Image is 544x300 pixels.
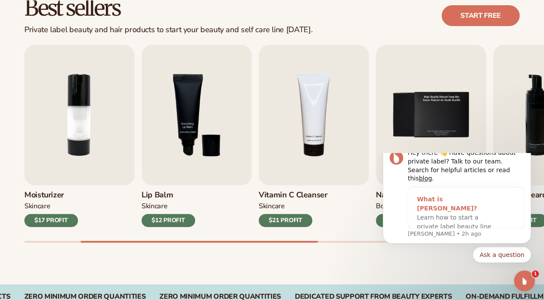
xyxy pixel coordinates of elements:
h3: Moisturizer [24,190,78,200]
div: Private label beauty and hair products to start your beauty and self care line [DATE]. [24,25,312,35]
span: Learn how to start a private label beauty line with [PERSON_NAME] [47,61,122,86]
a: 2 / 9 [24,45,135,227]
a: 3 / 9 [142,45,252,227]
span: 1 [532,270,539,277]
div: $21 PROFIT [259,214,312,227]
h3: Vitamin C Cleanser [259,190,328,200]
div: SKINCARE [24,202,50,211]
div: What is [PERSON_NAME]? [47,42,128,60]
iframe: Intercom notifications message [370,153,544,268]
div: $12 PROFIT [142,214,195,227]
iframe: Intercom live chat [514,270,535,291]
a: 5 / 9 [376,45,486,227]
a: 4 / 9 [259,45,369,227]
button: Quick reply: Ask a question [103,94,161,110]
div: SKINCARE [142,202,167,211]
a: blog [49,22,62,29]
h3: Lip Balm [142,190,195,200]
div: Skincare [259,202,284,211]
a: Start free [442,5,520,26]
div: $17 PROFIT [24,214,78,227]
p: Message from Lee, sent 2h ago [38,77,155,85]
div: Quick reply options [13,94,161,110]
div: What is [PERSON_NAME]?Learn how to start a private label beauty line with [PERSON_NAME] [38,35,137,94]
